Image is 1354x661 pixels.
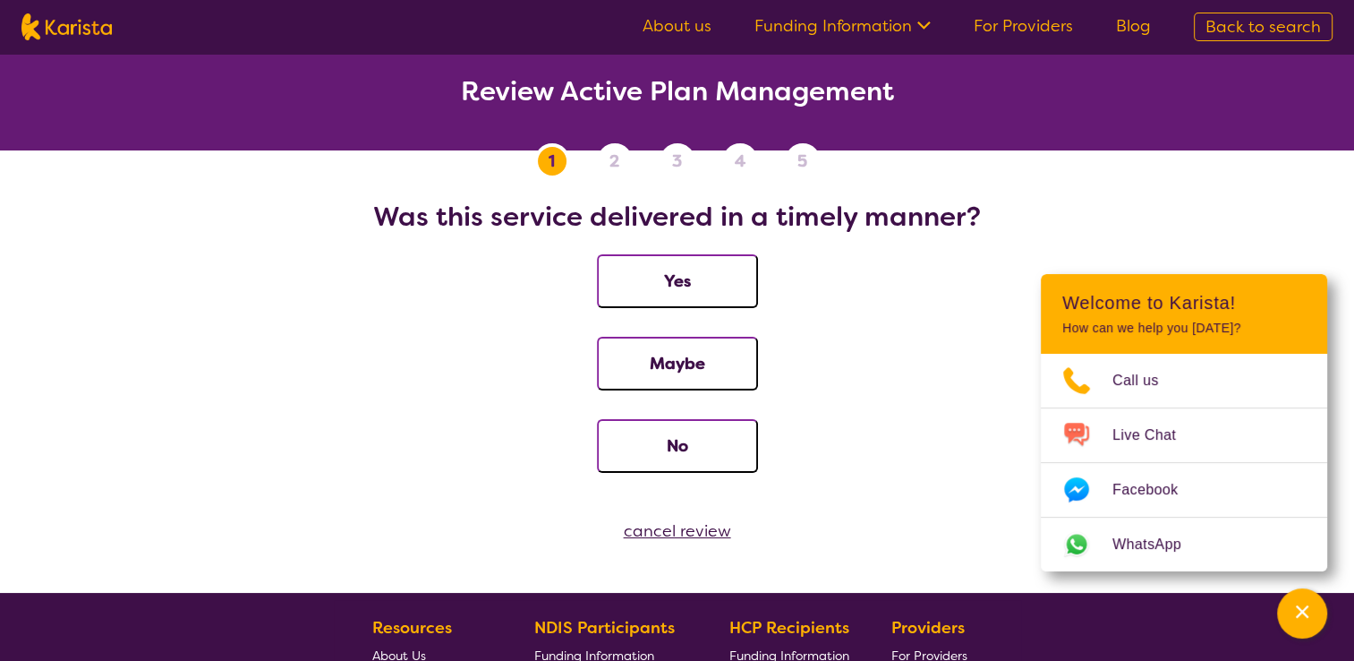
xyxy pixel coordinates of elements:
[1041,274,1327,571] div: Channel Menu
[534,617,675,639] b: NDIS Participants
[549,148,555,175] span: 1
[1062,321,1306,336] p: How can we help you [DATE]?
[609,148,619,175] span: 2
[1112,367,1180,394] span: Call us
[1277,588,1327,639] button: Channel Menu
[729,617,849,639] b: HCP Recipients
[597,419,758,473] button: No
[597,337,758,391] button: Maybe
[1062,292,1306,313] h2: Welcome to Karista!
[754,15,931,37] a: Funding Information
[1112,531,1203,558] span: WhatsApp
[735,148,745,175] span: 4
[672,148,682,175] span: 3
[1116,15,1151,37] a: Blog
[1041,518,1327,571] a: Web link opens in a new tab.
[372,617,452,639] b: Resources
[597,254,758,308] button: Yes
[643,15,711,37] a: About us
[21,75,1333,107] h2: Review Active Plan Management
[1112,422,1197,449] span: Live Chat
[1041,354,1327,571] ul: Choose channel
[797,148,807,175] span: 5
[1205,16,1321,38] span: Back to search
[21,201,1333,233] h2: Was this service delivered in a timely manner?
[21,13,112,40] img: Karista logo
[1112,476,1199,503] span: Facebook
[891,617,965,639] b: Providers
[974,15,1073,37] a: For Providers
[1194,13,1333,41] a: Back to search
